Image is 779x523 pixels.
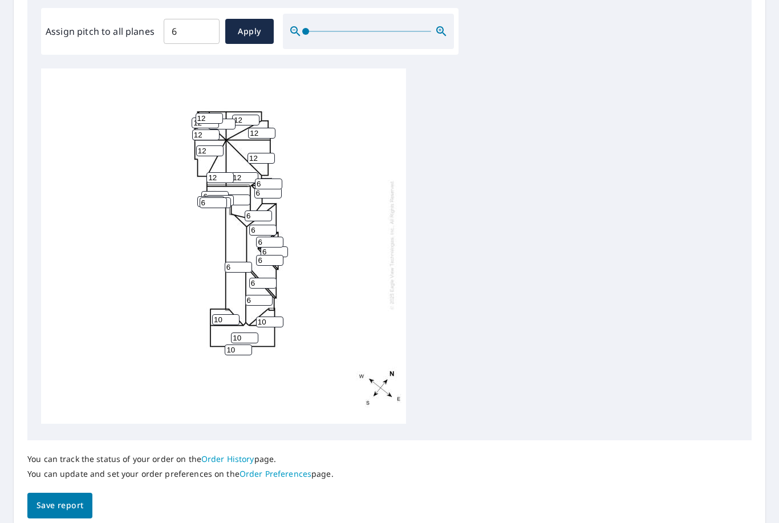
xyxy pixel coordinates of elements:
[27,454,334,464] p: You can track the status of your order on the page.
[240,468,311,479] a: Order Preferences
[36,498,83,513] span: Save report
[27,493,92,518] button: Save report
[234,25,265,39] span: Apply
[225,19,274,44] button: Apply
[164,15,220,47] input: 00.0
[27,469,334,479] p: You can update and set your order preferences on the page.
[46,25,155,38] label: Assign pitch to all planes
[201,453,254,464] a: Order History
